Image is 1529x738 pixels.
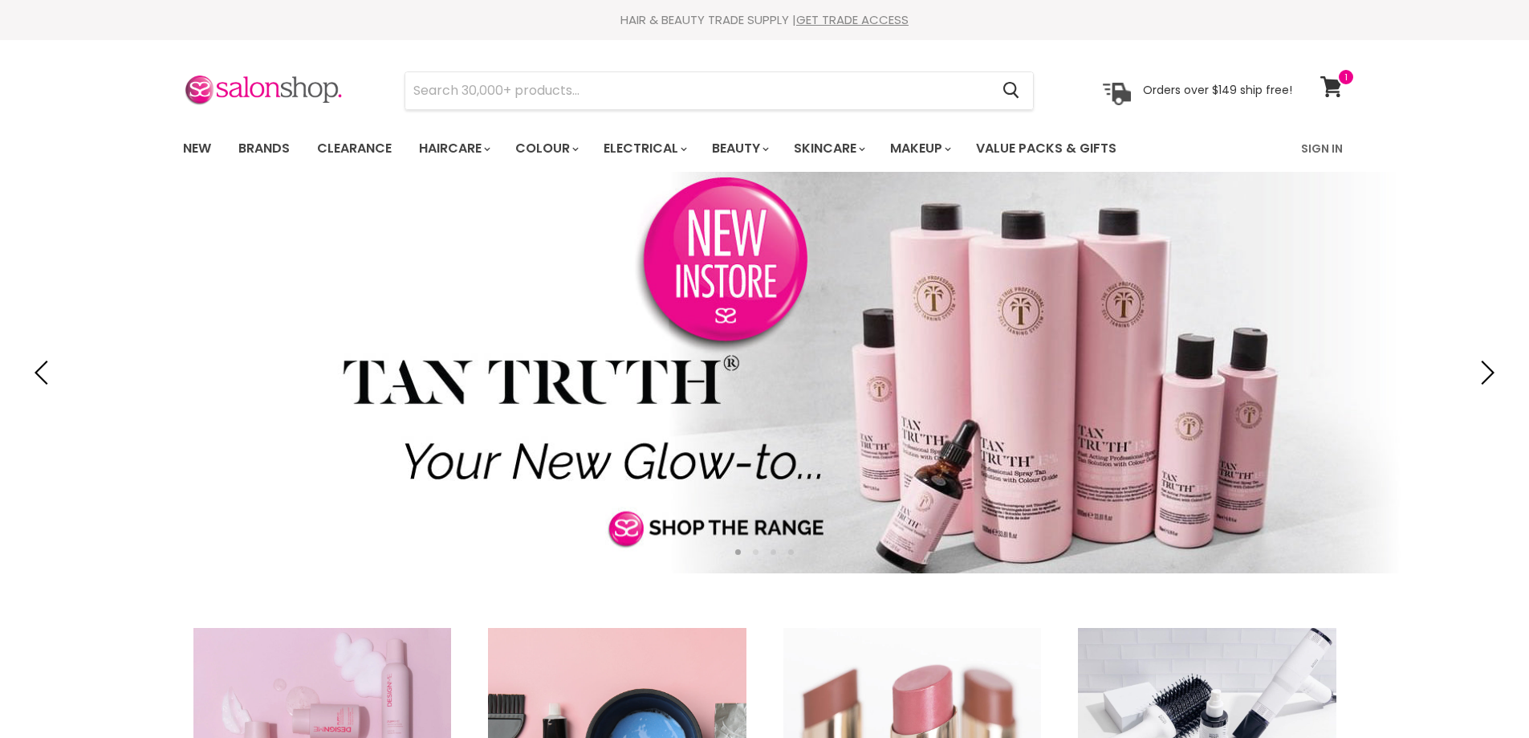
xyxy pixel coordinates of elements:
a: Colour [503,132,588,165]
a: Value Packs & Gifts [964,132,1128,165]
a: Makeup [878,132,961,165]
a: Brands [226,132,302,165]
a: Skincare [782,132,875,165]
a: Beauty [700,132,779,165]
ul: Main menu [171,125,1210,172]
a: Sign In [1291,132,1352,165]
input: Search [405,72,990,109]
li: Page dot 2 [753,549,758,555]
li: Page dot 4 [788,549,794,555]
li: Page dot 1 [735,549,741,555]
p: Orders over $149 ship free! [1143,83,1292,97]
button: Next [1469,357,1501,389]
div: HAIR & BEAUTY TRADE SUPPLY | [163,12,1367,28]
button: Search [990,72,1033,109]
a: New [171,132,223,165]
a: Electrical [592,132,697,165]
a: Haircare [407,132,500,165]
button: Previous [28,357,60,389]
li: Page dot 3 [771,549,776,555]
nav: Main [163,125,1367,172]
a: GET TRADE ACCESS [796,11,909,28]
form: Product [405,71,1034,110]
a: Clearance [305,132,404,165]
